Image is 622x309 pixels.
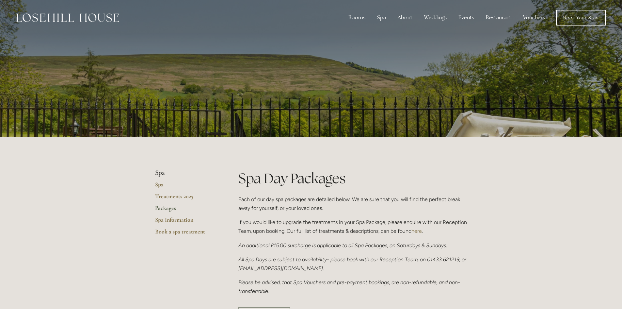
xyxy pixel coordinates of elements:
[238,218,467,235] p: If you would like to upgrade the treatments in your Spa Package, please enquire with our Receptio...
[155,204,217,216] a: Packages
[155,216,217,228] a: Spa Information
[155,228,217,240] a: Book a spa treatment
[155,193,217,204] a: Treatments 2025
[238,256,468,271] em: All Spa Days are subject to availability- please book with our Reception Team, on 01433 621219, o...
[238,169,467,188] h1: Spa Day Packages
[238,195,467,213] p: Each of our day spa packages are detailed below. We are sure that you will find the perfect break...
[238,279,460,294] em: Please be advised, that Spa Vouchers and pre-payment bookings, are non-refundable, and non-transf...
[238,242,447,249] em: An additional £15.00 surcharge is applicable to all Spa Packages, on Saturdays & Sundays.
[518,11,550,24] a: Vouchers
[481,11,517,24] div: Restaurant
[155,169,217,177] li: Spa
[392,11,418,24] div: About
[372,11,391,24] div: Spa
[16,13,119,22] img: Losehill House
[419,11,452,24] div: Weddings
[556,10,606,26] a: Book Your Stay
[453,11,479,24] div: Events
[155,181,217,193] a: Spa
[411,228,422,234] a: here
[343,11,371,24] div: Rooms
